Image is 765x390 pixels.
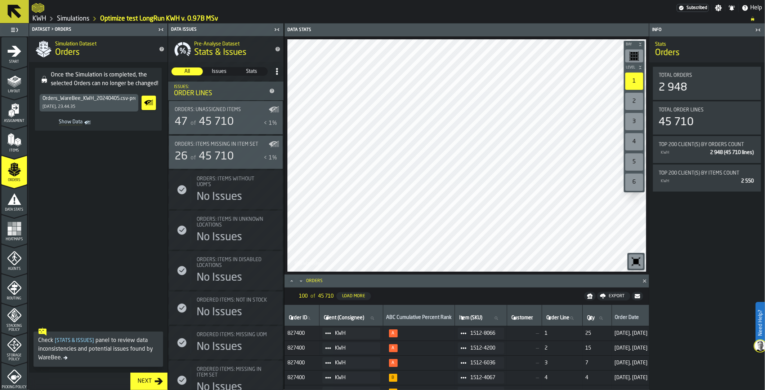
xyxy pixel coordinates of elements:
[649,23,765,36] header: Info
[1,354,27,361] span: Storage Policy
[510,375,539,381] span: —
[545,345,580,351] span: 2
[750,4,762,12] span: Help
[545,314,580,323] input: label
[615,330,649,336] span: [DATE], [DATE]
[169,136,283,169] div: stat-Orders: Items missing in Item Set
[389,374,397,382] span: 84%
[335,345,375,351] span: KWH
[168,23,283,36] header: Data Issues
[197,367,268,378] span: Ordered Items: Missing in Item Set
[287,277,296,285] button: Maximize
[175,141,258,147] span: Orders: Items missing in Item Set
[510,330,539,336] span: —
[38,336,158,362] div: Check panel to review data inconsistencies and potential issues found by WareBee.
[191,155,196,161] span: of
[624,71,645,91] div: button-toolbar-undefined
[546,315,569,321] span: label
[659,170,755,176] div: Title
[156,25,166,34] label: button-toggle-Close me
[739,4,765,12] label: button-toggle-Help
[677,4,709,12] div: Menu Subscription
[55,47,80,58] span: Orders
[130,373,167,390] button: button-Next
[660,179,738,184] div: KWH
[285,23,649,36] header: Data Stats
[1,37,27,66] li: menu Start
[310,293,315,299] span: of
[171,67,203,76] label: button-switch-multi-All
[625,153,643,171] div: 5
[175,141,268,147] div: Title
[170,27,272,32] div: Data Issues
[659,116,694,129] div: 45 710
[753,26,763,34] label: button-toggle-Close me
[1,119,27,123] span: Assignment
[168,36,283,62] div: title-Stats & Issues
[204,68,234,75] span: Issues
[197,341,242,354] div: No Issues
[586,360,609,366] span: 7
[1,155,27,184] li: menu Orders
[1,67,27,96] li: menu Layout
[389,329,398,337] span: 63%
[1,385,27,389] span: Picking Policy
[624,111,645,132] div: button-toolbar-undefined
[386,315,452,322] div: ABC Cumulative Percent Rank
[174,89,266,97] div: Order Lines
[42,96,135,101] div: DropdownMenuValue-e8c1803d-6754-4a6c-be46-85d397694edb
[289,315,307,321] span: label
[297,277,305,285] button: Minimize
[625,43,637,47] span: Bay
[615,375,649,381] span: [DATE], [DATE]
[389,359,398,367] span: 51%
[653,67,761,100] div: stat-Total Orders
[335,330,375,336] span: KWH
[236,67,267,75] div: thumb
[625,113,643,130] div: 3
[625,174,643,191] div: 6
[175,150,188,163] div: 26
[627,253,645,270] div: button-toolbar-undefined
[289,256,330,270] a: logo-header
[615,315,649,322] div: Order Date
[659,73,755,78] div: Title
[471,375,498,381] span: 1512-4067
[1,60,27,64] span: Start
[624,152,645,172] div: button-toolbar-undefined
[197,332,268,338] div: Title
[299,293,308,299] span: 100
[659,142,744,148] span: Top 200 client(s) by Orders count
[615,345,649,351] span: [DATE], [DATE]
[39,118,95,128] a: toggle-dataset-table-Show Data
[712,4,725,12] label: button-toggle-Settings
[471,345,498,351] span: 1512-4200
[169,211,283,250] div: stat-Orders: Items in Unknown locations
[660,150,707,155] div: KWH
[197,216,268,228] div: Title
[624,64,645,71] button: button-
[624,172,645,192] div: button-toolbar-undefined
[172,68,202,75] span: All
[32,1,44,14] a: logo-header
[29,23,167,36] header: Dataset > Orders
[197,231,242,244] div: No Issues
[640,277,649,285] button: Close
[57,15,89,23] a: link-to-/wh/i/4fb45246-3b77-4bb5-b880-c337c3c5facb
[336,292,371,300] button: button-Load More
[1,267,27,271] span: Agents
[42,119,82,126] span: Show Data
[659,73,692,78] span: Total Orders
[92,338,94,343] span: ]
[199,117,234,127] span: 45 710
[659,81,687,94] div: 2 948
[203,67,235,76] label: button-switch-multi-Issues
[659,142,755,148] div: Title
[606,294,627,299] div: Export
[197,271,242,284] div: No Issues
[264,154,277,162] div: < 1%
[1,126,27,155] li: menu Items
[53,338,95,343] span: Stats & Issues
[545,360,580,366] span: 3
[197,332,277,338] div: Title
